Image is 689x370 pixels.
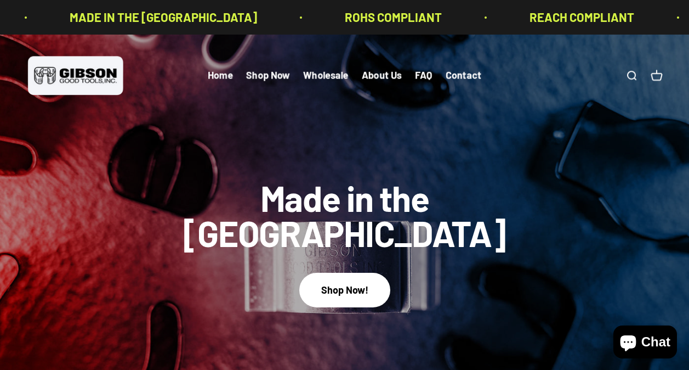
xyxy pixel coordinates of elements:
[65,8,253,27] p: MADE IN THE [GEOGRAPHIC_DATA]
[610,326,680,361] inbox-online-store-chat: Shopify online store chat
[131,212,559,254] split-lines: Made in the [GEOGRAPHIC_DATA]
[246,70,290,82] a: Shop Now
[321,282,368,298] div: Shop Now!
[525,8,630,27] p: REACH COMPLIANT
[362,70,402,82] a: About Us
[340,8,437,27] p: ROHS COMPLIANT
[208,70,233,82] a: Home
[415,70,432,82] a: FAQ
[446,70,481,82] a: Contact
[303,70,349,82] a: Wholesale
[299,273,390,307] button: Shop Now!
